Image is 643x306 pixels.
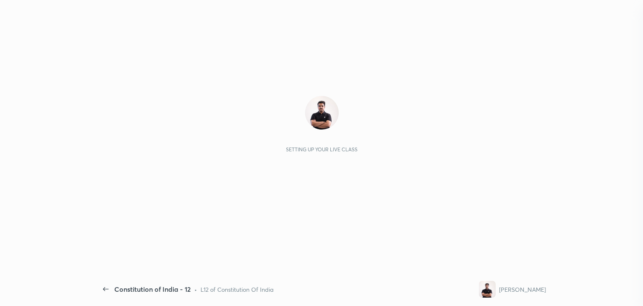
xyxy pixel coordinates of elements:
[305,96,339,130] img: b8c68f5dadb04182a5d8bc92d9521b7b.jpg
[499,285,546,294] div: [PERSON_NAME]
[286,146,358,153] div: Setting up your live class
[201,285,273,294] div: L12 of Constitution Of India
[114,284,191,294] div: Constitution of India - 12
[479,281,496,298] img: b8c68f5dadb04182a5d8bc92d9521b7b.jpg
[194,285,197,294] div: •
